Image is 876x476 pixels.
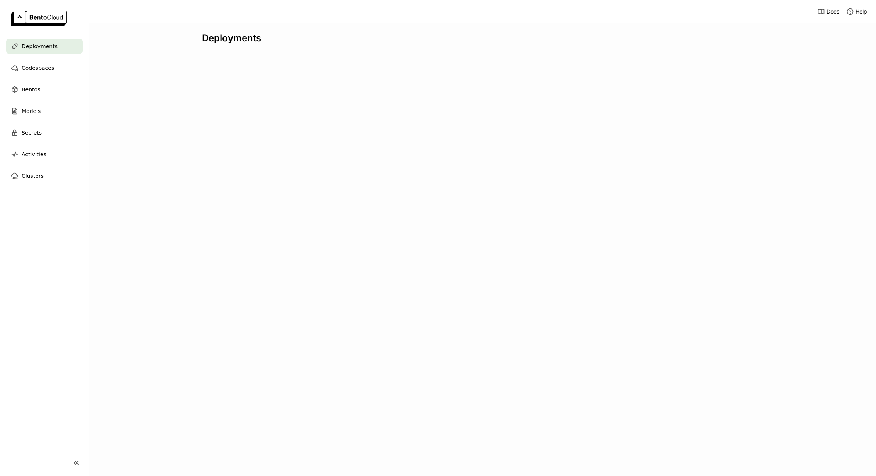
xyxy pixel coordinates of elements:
[22,85,40,94] span: Bentos
[22,63,54,73] span: Codespaces
[6,147,83,162] a: Activities
[11,11,67,26] img: logo
[6,103,83,119] a: Models
[817,8,839,15] a: Docs
[22,42,58,51] span: Deployments
[6,125,83,140] a: Secrets
[6,82,83,97] a: Bentos
[22,106,41,116] span: Models
[22,150,46,159] span: Activities
[856,8,867,15] span: Help
[22,128,42,137] span: Secrets
[202,32,763,44] div: Deployments
[22,171,44,181] span: Clusters
[827,8,839,15] span: Docs
[846,8,867,15] div: Help
[6,168,83,184] a: Clusters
